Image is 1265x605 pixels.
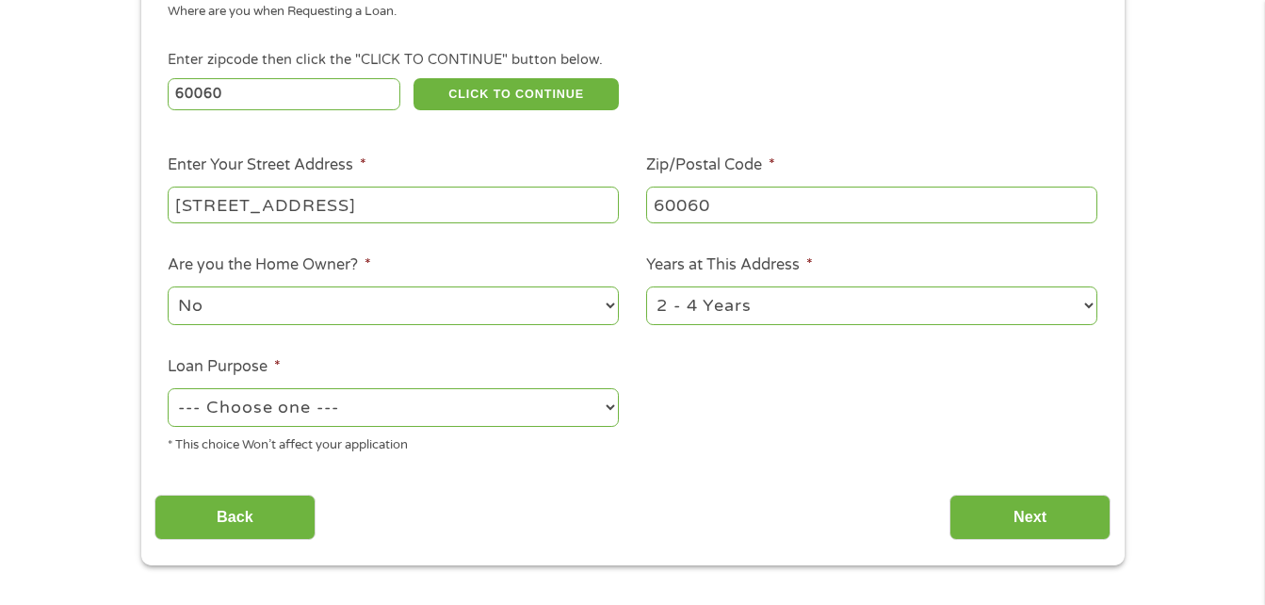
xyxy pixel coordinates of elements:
label: Are you the Home Owner? [168,255,371,275]
label: Enter Your Street Address [168,155,366,175]
label: Years at This Address [646,255,813,275]
label: Loan Purpose [168,357,281,377]
button: CLICK TO CONTINUE [414,78,619,110]
input: Enter Zipcode (e.g 01510) [168,78,400,110]
div: Where are you when Requesting a Loan. [168,3,1083,22]
label: Zip/Postal Code [646,155,775,175]
div: Enter zipcode then click the "CLICK TO CONTINUE" button below. [168,50,1096,71]
div: * This choice Won’t affect your application [168,430,619,455]
input: Next [949,495,1111,541]
input: 1 Main Street [168,187,619,222]
input: Back [154,495,316,541]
